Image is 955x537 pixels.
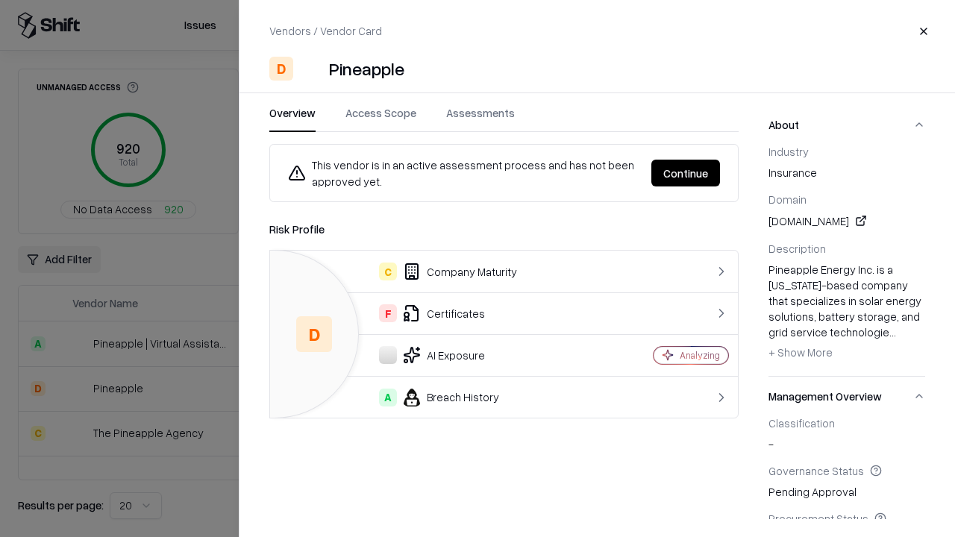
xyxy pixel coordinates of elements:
[768,192,925,206] div: Domain
[768,212,925,230] div: [DOMAIN_NAME]
[282,304,601,322] div: Certificates
[768,105,925,145] button: About
[296,316,332,352] div: D
[269,220,739,238] div: Risk Profile
[768,464,925,500] div: Pending Approval
[768,416,925,430] div: Classification
[329,57,404,81] div: Pineapple
[269,23,382,39] p: Vendors / Vendor Card
[269,57,293,81] div: D
[282,346,601,364] div: AI Exposure
[768,145,925,376] div: About
[680,349,720,362] div: Analyzing
[768,242,925,255] div: Description
[379,304,397,322] div: F
[269,105,316,132] button: Overview
[768,464,925,477] div: Governance Status
[768,345,833,359] span: + Show More
[768,340,833,364] button: + Show More
[768,262,925,365] div: Pineapple Energy Inc. is a [US_STATE]-based company that specializes in solar energy solutions, b...
[768,416,925,452] div: -
[379,389,397,406] div: A
[299,57,323,81] img: Pineapple
[768,512,925,525] div: Procurement Status
[345,105,416,132] button: Access Scope
[288,157,639,189] div: This vendor is in an active assessment process and has not been approved yet.
[768,145,925,158] div: Industry
[768,377,925,416] button: Management Overview
[379,263,397,280] div: C
[889,325,896,339] span: ...
[446,105,515,132] button: Assessments
[282,263,601,280] div: Company Maturity
[651,160,720,186] button: Continue
[768,165,925,180] span: insurance
[282,389,601,406] div: Breach History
